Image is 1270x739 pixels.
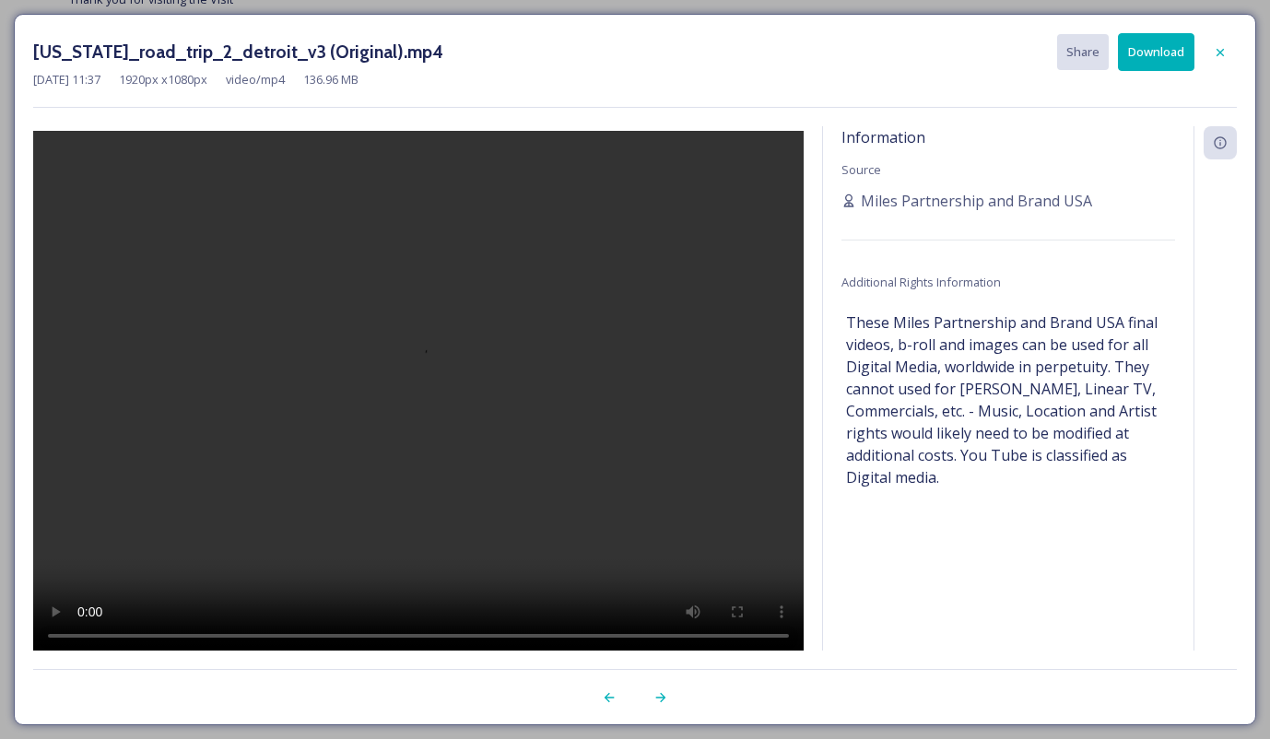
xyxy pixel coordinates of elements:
[33,39,443,65] h3: [US_STATE]_road_trip_2_detroit_v3 (Original).mp4
[303,71,359,88] span: 136.96 MB
[226,71,285,88] span: video/mp4
[841,127,925,147] span: Information
[1057,34,1109,70] button: Share
[841,274,1001,290] span: Additional Rights Information
[119,71,207,88] span: 1920 px x 1080 px
[846,311,1170,488] span: These Miles Partnership and Brand USA final videos, b-roll and images can be used for all Digital...
[33,71,100,88] span: [DATE] 11:37
[1118,33,1194,71] button: Download
[861,190,1092,212] span: Miles Partnership and Brand USA
[841,161,881,178] span: Source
